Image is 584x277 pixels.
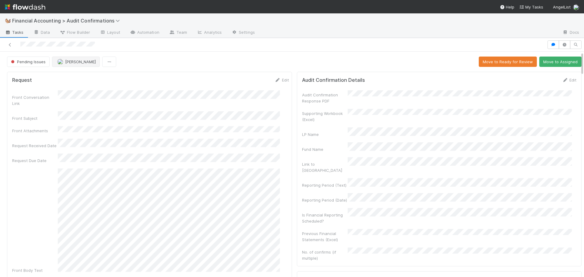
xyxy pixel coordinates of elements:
img: avatar_e5ec2f5b-afc7-4357-8cf1-2139873d70b1.png [57,59,63,65]
span: Financial Accounting > Audit Confirmations [12,18,123,24]
span: Flow Builder [60,29,90,35]
div: Reporting Period (Date) [302,197,348,203]
a: Edit [562,78,576,82]
h5: Audit Confirmation Details [302,77,365,83]
a: My Tasks [519,4,543,10]
span: AngelList [553,5,571,9]
a: Layout [95,28,125,38]
a: Automation [125,28,164,38]
div: Reporting Period (Text) [302,182,348,188]
a: Edit [275,78,289,82]
img: logo-inverted-e16ddd16eac7371096b0.svg [5,2,45,12]
a: Flow Builder [55,28,95,38]
div: Front Body Text [12,267,58,273]
div: LP Name [302,131,348,137]
a: Data [29,28,55,38]
button: [PERSON_NAME] [52,57,100,67]
a: Settings [227,28,260,38]
span: 🐿️ [5,18,11,23]
div: Front Subject [12,115,58,121]
h5: Request [12,77,32,83]
a: Team [164,28,192,38]
a: Analytics [192,28,227,38]
div: No. of confirms (if multiple) [302,249,348,261]
div: Request Due Date [12,158,58,164]
button: Pending Issues [7,57,50,67]
div: Link to [GEOGRAPHIC_DATA] [302,161,348,173]
div: Audit Confirmation Response PDF [302,92,348,104]
span: Pending Issues [10,59,46,64]
div: Supporting Workbook (Excel) [302,110,348,123]
span: My Tasks [519,5,543,9]
button: Move to Ready for Review [479,57,537,67]
button: Move to Assigned [539,57,582,67]
div: Front Attachments [12,128,58,134]
div: Front Conversation Link [12,94,58,106]
div: Request Received Date [12,143,58,149]
div: Fund Name [302,146,348,152]
div: Previous Financial Statements (Excel) [302,230,348,243]
span: Tasks [5,29,24,35]
span: [PERSON_NAME] [65,59,96,64]
div: Is Financial Reporting Scheduled? [302,212,348,224]
div: Help [500,4,514,10]
a: Docs [558,28,584,38]
img: avatar_030f5503-c087-43c2-95d1-dd8963b2926c.png [573,4,579,10]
